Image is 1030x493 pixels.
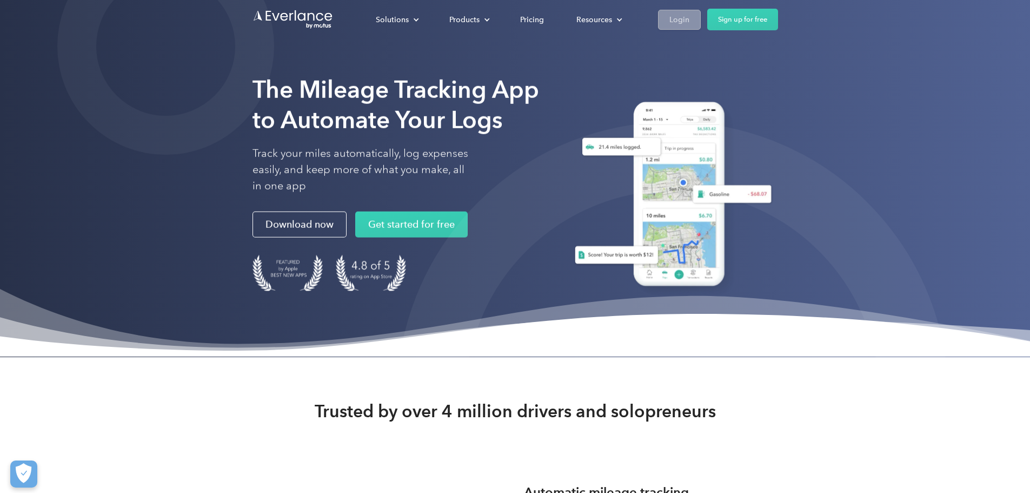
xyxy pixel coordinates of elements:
[566,10,631,29] div: Resources
[252,75,539,134] strong: The Mileage Tracking App to Automate Your Logs
[438,10,499,29] div: Products
[355,212,468,238] a: Get started for free
[658,10,701,30] a: Login
[365,10,428,29] div: Solutions
[10,461,37,488] button: Cookies Settings
[376,13,409,27] div: Solutions
[252,9,334,30] a: Go to homepage
[336,255,406,291] img: 4.9 out of 5 stars on the app store
[252,212,347,238] a: Download now
[252,146,469,194] p: Track your miles automatically, log expenses easily, and keep more of what you make, all in one app
[252,255,323,291] img: Badge for Featured by Apple Best New Apps
[707,9,778,30] a: Sign up for free
[520,13,544,27] div: Pricing
[315,400,716,422] strong: Trusted by over 4 million drivers and solopreneurs
[576,13,612,27] div: Resources
[509,10,555,29] a: Pricing
[669,13,689,27] div: Login
[449,13,480,27] div: Products
[562,94,778,299] img: Everlance, mileage tracker app, expense tracking app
